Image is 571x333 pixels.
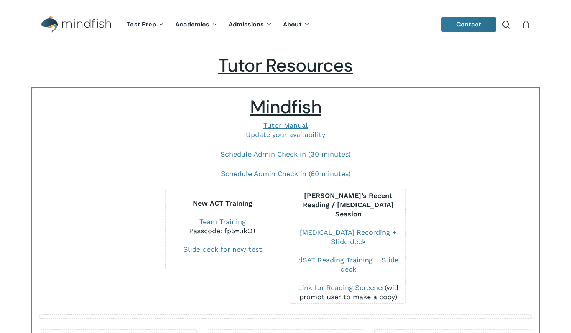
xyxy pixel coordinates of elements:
[221,170,350,178] a: Schedule Admin Check in (60 minutes)
[166,226,280,236] div: Passcode: fp5=ukO+
[246,130,325,138] a: Update your availability
[300,228,397,246] a: [MEDICAL_DATA] Recording + Slide deck
[121,10,315,39] nav: Main Menu
[303,191,394,218] b: [PERSON_NAME]’s Recent Reading / [MEDICAL_DATA] Session
[250,95,321,119] span: Mindfish
[199,218,246,226] a: Team Training
[183,245,262,253] a: Slide deck for new test
[298,256,398,273] a: dSAT Reading Training + Slide deck
[121,21,169,28] a: Test Prep
[221,150,350,158] a: Schedule Admin Check in (30 minutes)
[229,20,264,28] span: Admissions
[223,21,277,28] a: Admissions
[218,53,353,77] span: Tutor Resources
[263,121,308,129] a: Tutor Manual
[298,284,385,292] a: Link for Reading Screener
[31,10,540,39] header: Main Menu
[127,20,156,28] span: Test Prep
[291,283,406,302] div: (will prompt user to make a copy)
[283,20,302,28] span: About
[456,20,482,28] span: Contact
[277,21,315,28] a: About
[169,21,223,28] a: Academics
[175,20,209,28] span: Academics
[193,199,252,207] b: New ACT Training
[441,17,497,32] a: Contact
